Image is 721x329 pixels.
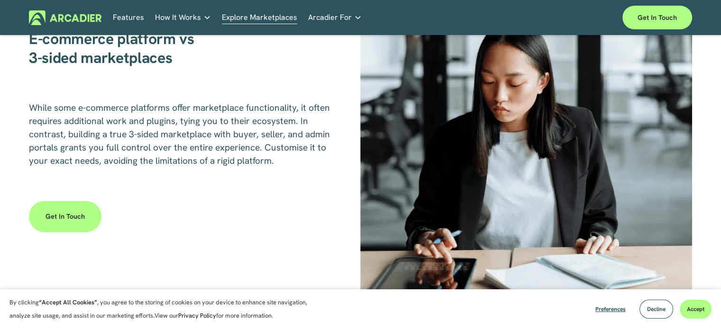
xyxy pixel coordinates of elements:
[674,284,721,329] iframe: Chat Widget
[29,29,194,68] strong: E-commerce platform vs 3-sided marketplaces
[308,10,362,25] a: folder dropdown
[595,305,626,313] span: Preferences
[29,10,101,25] img: Arcadier
[639,300,673,319] button: Decline
[178,311,216,320] a: Privacy Policy
[647,305,666,313] span: Decline
[222,10,297,25] a: Explore Marketplaces
[29,102,332,167] span: While some e-commerce platforms offer marketplace functionality, it often requires additional wor...
[9,296,318,322] p: By clicking , you agree to the storing of cookies on your device to enhance site navigation, anal...
[113,10,144,25] a: Features
[155,10,211,25] a: folder dropdown
[588,300,633,319] button: Preferences
[622,6,692,29] a: Get in touch
[29,201,101,232] a: Get in touch
[674,284,721,329] div: 聊天小组件
[155,11,201,24] span: How It Works
[308,11,352,24] span: Arcadier For
[39,298,97,306] strong: “Accept All Cookies”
